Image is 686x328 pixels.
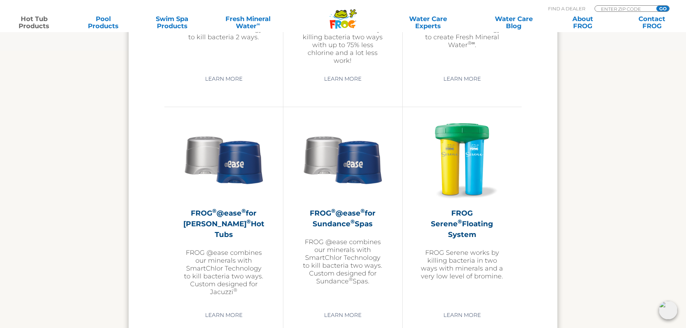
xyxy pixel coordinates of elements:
a: Water CareExperts [384,15,471,30]
a: AboutFROG [556,15,610,30]
img: hot-tub-product-serene-floater-300x300.png [421,118,503,201]
a: Hot TubProducts [7,15,61,30]
p: FROG Serene works by killing bacteria in two ways with minerals and a very low level of bromine. [421,249,504,280]
a: Swim SpaProducts [145,15,199,30]
a: PoolProducts [76,15,130,30]
h2: FROG Serene Floating System [421,208,504,240]
a: Learn More [435,72,489,85]
sup: ® [361,207,365,214]
sup: ® [349,276,353,282]
a: FROG®@ease®for Sundance®SpasFROG @ease combines our minerals with SmartChlor Technology to kill b... [301,118,384,303]
sup: ® [242,207,246,214]
sup: ® [331,207,335,214]
p: FROG @ease combines our minerals with SmartChlor Technology to kill bacteria two ways. Custom des... [182,249,265,296]
sup: ® [468,40,472,46]
img: openIcon [659,301,677,319]
a: Learn More [197,309,251,322]
h2: FROG @ease for [PERSON_NAME] Hot Tubs [182,208,265,240]
input: Zip Code Form [600,6,648,12]
a: FROG®@ease®for [PERSON_NAME]®Hot TubsFROG @ease combines our minerals with SmartChlor Technology ... [182,118,265,303]
p: FROG @ease combines our minerals with SmartChlor Technology to kill bacteria two ways. Custom des... [301,238,384,285]
input: GO [656,6,669,11]
a: Learn More [197,72,251,85]
h2: FROG @ease for Sundance Spas [301,208,384,229]
p: FROG @ease uses FROG Minerals and SmartChlor Technology that creates Fresh Mineral Water by killi... [301,2,384,65]
img: Sundance-cartridges-2-300x300.png [301,118,384,201]
img: Sundance-cartridges-2-300x300.png [182,118,265,201]
a: Learn More [316,309,370,322]
sup: ® [247,218,251,225]
sup: ∞ [257,21,260,27]
a: ContactFROG [625,15,679,30]
a: Learn More [316,72,370,85]
sup: ® [233,287,237,293]
a: FROG Serene®Floating SystemFROG Serene works by killing bacteria in two ways with minerals and a ... [421,118,504,303]
p: Find A Dealer [548,5,585,12]
sup: ® [458,218,462,225]
a: Learn More [435,309,489,322]
sup: ® [351,218,355,225]
sup: ∞ [472,40,475,46]
a: Water CareBlog [487,15,541,30]
a: Fresh MineralWater∞ [214,15,282,30]
sup: ® [212,207,217,214]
